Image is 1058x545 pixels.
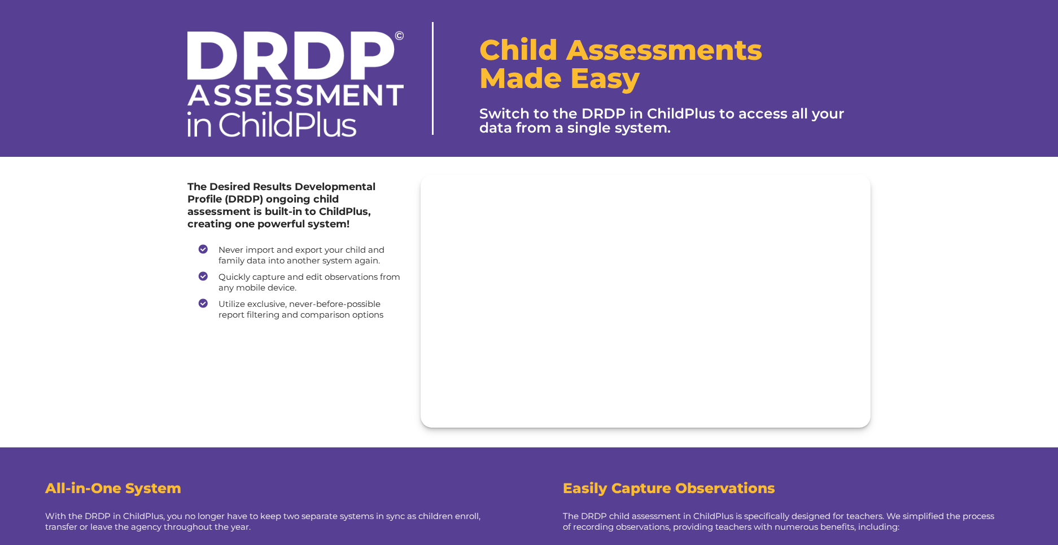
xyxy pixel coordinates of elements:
h1: Child Assessments Made Easy [479,36,871,93]
p: With the DRDP in ChildPlus, you no longer have to keep two separate systems in sync as children e... [45,511,512,532]
li: Quickly capture and edit observations from any mobile device. [199,271,404,293]
h3: All-in-One System [45,480,512,496]
p: The DRDP child assessment in ChildPlus is specifically designed for teachers. We simplified the p... [563,511,996,532]
li: Utilize exclusive, never-before-possible report filtering and comparison options [199,298,404,320]
h3: Switch to the DRDP in ChildPlus to access all your data from a single system. [479,107,871,135]
img: drdp-logo-white_web [187,31,404,137]
h3: Easily Capture Observations [563,480,996,496]
li: Never import and export your child and family data into another system again. [199,244,404,266]
h4: The Desired Results Developmental Profile (DRDP) ongoing child assessment is built-in to ChildPlu... [187,181,404,230]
